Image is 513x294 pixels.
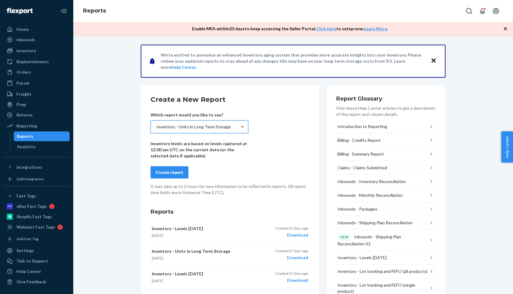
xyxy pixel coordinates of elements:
[463,5,475,17] button: Open Search Box
[336,216,436,230] button: Inbounds - Shipping Plan Reconciliation
[337,165,387,171] div: Claims - Claims Submitted
[340,235,349,240] p: NEW
[4,201,70,211] a: eBay Fast Tags
[16,279,46,285] div: Give Feedback
[4,121,70,131] a: Reporting
[17,133,33,139] div: Reports
[16,176,44,182] div: Add Integration
[336,202,436,216] button: Inbounds - Packages
[16,48,36,54] div: Inventory
[4,191,70,201] button: Fast Tags
[336,175,436,189] button: Inbounds - Inventory Reconciliation
[14,142,70,152] a: Analytics
[336,147,436,161] button: Billing - Summary Report
[16,112,33,118] div: Returns
[152,248,255,254] p: Inventory - Units in Long Term Storage
[501,131,513,163] button: Help Center
[78,2,111,20] ol: breadcrumbs
[16,268,41,274] div: Help Center
[336,230,436,251] button: NEWInbounds - Shipping Plan Reconciliation V2
[17,144,36,150] div: Analytics
[151,266,309,288] button: Inventory - Levels [DATE][DATE]Created 27 days agoDownload
[4,110,70,120] a: Returns
[336,95,436,103] h3: Report Glossary
[4,175,70,183] a: Add Integration
[16,164,42,170] div: Integrations
[16,224,55,230] div: Walmart Fast Tags
[16,248,34,254] div: Settings
[337,151,384,157] div: Billing - Summary Report
[152,278,163,283] time: [DATE]
[337,255,387,261] div: Inventory - Levels [DATE]
[476,5,489,17] button: Open notifications
[336,134,436,147] button: Billing - Credits Report
[156,169,183,175] div: Create report
[14,131,70,141] a: Reports
[151,141,248,159] p: Inventory levels are based on levels captured at 12:00 am UTC on the current date (or the selecte...
[275,277,308,283] div: Download
[336,265,436,278] button: Inventory - Lot tracking and FEFO (all products)
[16,26,29,32] div: Home
[16,193,36,199] div: Fast Tags
[4,67,70,77] a: Orders
[83,7,106,14] a: Reports
[4,246,70,255] a: Settings
[337,137,381,143] div: Billing - Credits Report
[316,26,336,31] a: Click here
[336,105,436,117] p: Visit these Help Center articles to get a description of the report and column details.
[336,251,436,265] button: Inventory - Levels [DATE]
[161,52,425,70] p: We're excited to announce an enhanced inventory aging system that provides more accurate insights...
[152,256,163,260] time: [DATE]
[4,57,70,67] a: Replenishments
[16,91,31,97] div: Freight
[16,123,37,129] div: Reporting
[192,26,388,32] p: Enable MFA within 23 days to keep accessing the Seller Portal. to setup now. .
[4,222,70,232] a: Walmart Fast Tags
[16,236,38,241] div: Add Fast Tag
[4,46,70,56] a: Inventory
[16,101,26,108] div: Prep
[151,112,248,118] p: Which report would you like to see?
[275,248,308,253] p: Created 27 days ago
[151,221,309,243] button: Inventory - Levels [DATE][DATE]Created 21 days agoDownload
[4,277,70,287] button: Give Feedback
[57,5,70,17] button: Close Navigation
[275,232,308,238] div: Download
[16,69,31,75] div: Orders
[16,214,52,220] div: Shopify Fast Tags
[171,64,196,70] a: Help Center
[4,78,70,88] a: Parcel
[7,8,33,14] img: Flexport logo
[430,57,438,65] button: Close
[337,192,403,198] div: Inbounds - Monthly Reconciliation
[152,226,255,232] p: Inventory - Levels [DATE]
[152,233,163,238] time: [DATE]
[16,203,47,209] div: eBay Fast Tags
[4,212,70,222] a: Shopify Fast Tags
[4,256,70,266] a: Talk to Support
[275,255,308,261] div: Download
[4,35,70,45] a: Inbounds
[336,161,436,175] button: Claims - Claims Submitted
[151,208,309,216] h3: Reports
[275,271,308,276] p: Created 27 days ago
[16,59,49,65] div: Replenishments
[337,220,413,226] div: Inbounds - Shipping Plan Reconciliation
[337,233,429,247] div: Inbounds - Shipping Plan Reconciliation V2
[16,37,35,43] div: Inbounds
[336,120,436,134] button: Introduction to Reporting
[336,189,436,202] button: Inbounds - Monthly Reconciliation
[275,226,308,231] p: Created 21 days ago
[4,266,70,276] a: Help Center
[364,26,387,31] a: Learn More
[4,24,70,34] a: Home
[156,124,231,130] div: Inventory - Units in Long Term Storage
[151,243,309,266] button: Inventory - Units in Long Term Storage[DATE]Created 27 days agoDownload
[16,258,48,264] div: Talk to Support
[152,271,255,277] p: Inventory - Levels [DATE]
[4,234,70,243] a: Add Fast Tag
[337,268,428,274] div: Inventory - Lot tracking and FEFO (all products)
[151,166,188,178] button: Create report
[337,206,377,212] div: Inbounds - Packages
